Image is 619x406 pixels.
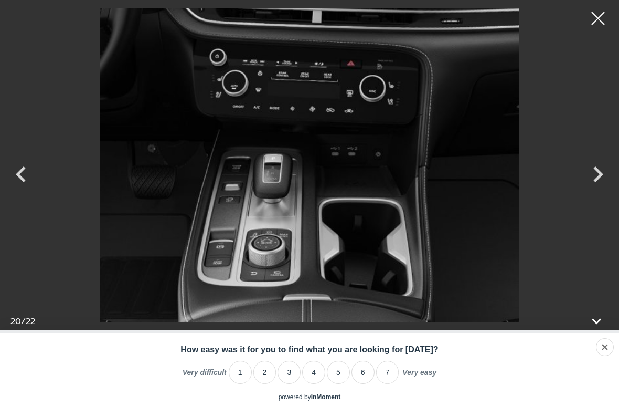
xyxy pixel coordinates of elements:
div: Next [582,153,614,201]
img: New 2026 DEEP EMERALD INFINITI LUXE AWD image 20 [52,8,567,322]
li: 5 [327,361,350,384]
div: / [10,316,35,326]
li: 6 [351,361,375,384]
li: 7 [376,361,399,384]
div: Close survey [596,338,614,356]
li: 4 [302,361,325,384]
li: 1 [229,361,252,384]
label: Very easy [402,368,436,384]
div: powered by inmoment [279,393,341,401]
label: Very difficult [183,368,227,384]
li: 2 [253,361,276,384]
li: 3 [278,361,301,384]
span: 20 [10,316,21,326]
div: Previous [5,153,37,201]
a: InMoment [311,393,341,401]
span: 22 [26,316,35,326]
